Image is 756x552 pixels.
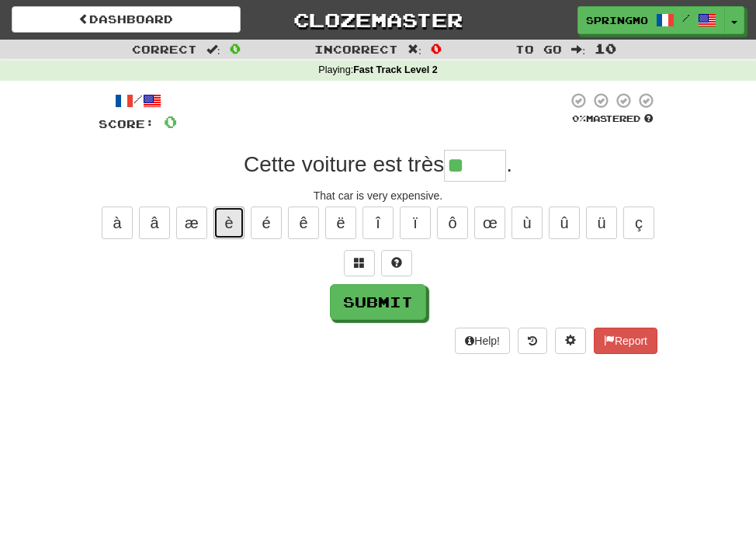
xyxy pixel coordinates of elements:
span: : [407,43,421,54]
button: ô [437,207,468,239]
span: Score: [99,117,154,130]
strong: Fast Track Level 2 [353,64,438,75]
button: è [213,207,244,239]
span: 0 [230,40,241,56]
button: æ [176,207,207,239]
span: 0 % [572,113,586,123]
span: : [206,43,220,54]
a: Clozemaster [264,6,493,33]
div: / [99,92,177,111]
span: SpringMountain1287 [586,13,648,27]
button: â [139,207,170,239]
span: Incorrect [314,43,398,56]
button: ü [586,207,617,239]
button: é [251,207,282,239]
span: / [682,12,690,23]
button: û [549,207,580,239]
span: . [506,152,512,176]
button: ë [325,207,356,239]
button: Report [594,328,657,354]
button: î [362,207,394,239]
button: ç [623,207,654,239]
button: Help! [455,328,510,354]
button: Switch sentence to multiple choice alt+p [344,250,375,276]
button: Round history (alt+y) [518,328,547,354]
span: Cette voiture est très [244,152,444,176]
div: Mastered [567,113,657,125]
button: ï [400,207,431,239]
div: That car is very expensive. [99,188,657,203]
button: Single letter hint - you only get 1 per sentence and score half the points! alt+h [381,250,412,276]
span: 10 [595,40,616,56]
a: Dashboard [12,6,241,33]
button: ê [288,207,319,239]
span: 0 [164,112,177,131]
span: Correct [132,43,197,56]
button: à [102,207,133,239]
span: 0 [431,40,442,56]
span: To go [515,43,562,56]
button: Submit [330,284,426,320]
span: : [571,43,585,54]
button: œ [474,207,505,239]
a: SpringMountain1287 / [577,6,725,34]
button: ù [512,207,543,239]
